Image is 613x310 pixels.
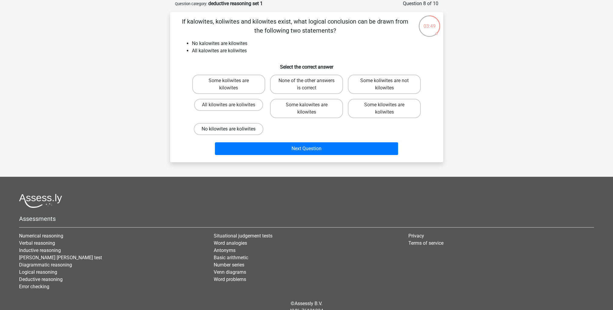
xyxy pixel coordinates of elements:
[214,262,244,268] a: Number series
[418,15,441,30] div: 03:49
[19,262,72,268] a: Diagrammatic reasoning
[180,17,411,35] p: If kalowites, koliwites and kilowites exist, what logical conclusion can be drawn from the follow...
[19,233,63,239] a: Numerical reasoning
[214,276,246,282] a: Word problems
[214,269,246,275] a: Venn diagrams
[295,301,322,306] a: Assessly B.V.
[270,75,343,94] label: None of the other answers is correct
[214,233,272,239] a: Situational judgement tests
[270,99,343,118] label: Some kalowites are kilowites
[19,276,63,282] a: Deductive reasoning
[19,269,57,275] a: Logical reasoning
[214,255,248,260] a: Basic arithmetic
[180,59,433,70] h6: Select the correct answer
[19,194,62,208] img: Assessly logo
[214,240,247,246] a: Word analogies
[192,47,433,54] li: All kalowites are koliwites
[19,247,61,253] a: Inductive reasoning
[19,284,49,289] a: Error checking
[19,255,102,260] a: [PERSON_NAME] [PERSON_NAME] test
[214,247,236,253] a: Antonyms
[192,40,433,47] li: No kalowites are kilowites
[194,123,263,135] label: No kilowites are koliwites
[19,240,55,246] a: Verbal reasoning
[194,99,263,111] label: All kilowites are koliwites
[192,75,265,94] label: Some koliwites are kilowites
[215,142,398,155] button: Next Question
[408,240,443,246] a: Terms of service
[208,1,263,6] strong: deductive reasoning set 1
[19,215,594,222] h5: Assessments
[175,2,207,6] small: Question category:
[408,233,424,239] a: Privacy
[348,75,421,94] label: Some koliwites are not kilowites
[348,99,421,118] label: Some kilowites are koliwites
